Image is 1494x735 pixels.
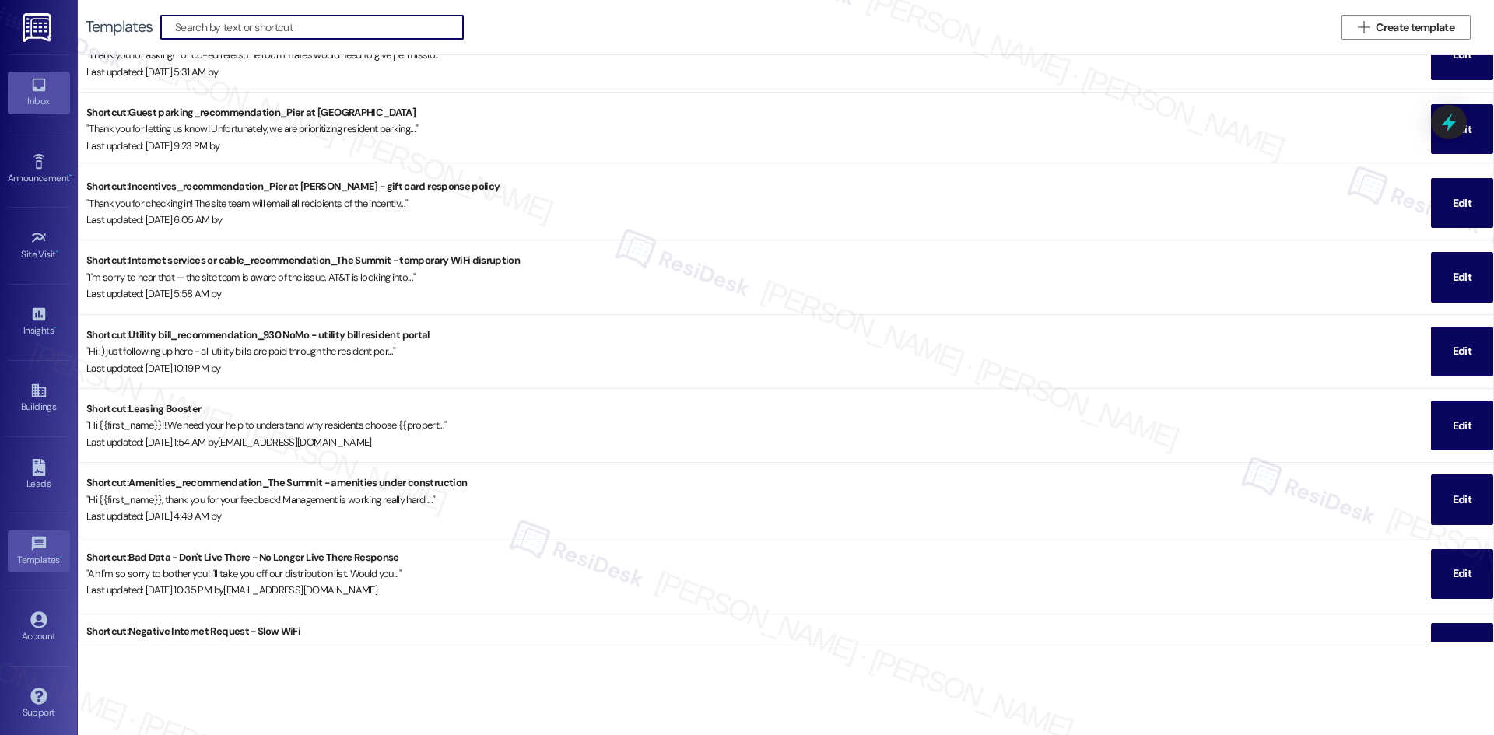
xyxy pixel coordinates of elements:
[8,377,70,419] a: Buildings
[1453,47,1471,63] span: Edit
[8,683,70,725] a: Support
[86,401,1431,417] div: Shortcut: Leasing Booster
[86,212,1431,228] div: Last updated: [DATE] 6:05 AM by
[1431,30,1493,80] button: Edit
[86,252,1431,268] div: Shortcut: Internet services or cable_recommendation_The Summit - temporary WiFi disruption
[86,104,1431,121] div: Shortcut: Guest parking_recommendation_Pier at [GEOGRAPHIC_DATA]
[86,639,1431,656] div: " Hey {{first_name}} - can you do me a favor - could you run an internet speed test ... "
[8,225,70,267] a: Site Visit •
[1431,327,1493,376] button: Edit
[86,64,1431,80] div: Last updated: [DATE] 5:31 AM by
[86,549,1431,565] div: Shortcut: Bad Data - Don't Live There - No Longer Live There Response
[86,434,1431,450] div: Last updated: [DATE] 1:54 AM by [EMAIL_ADDRESS][DOMAIN_NAME]
[86,19,153,35] div: Templates
[1358,21,1369,33] i: 
[1341,15,1471,40] button: Create template
[8,72,70,114] a: Inbox
[8,454,70,496] a: Leads
[86,138,1431,154] div: Last updated: [DATE] 9:23 PM by
[86,343,1431,359] div: " Hi :) just following up here - all utility bills are paid through the resident por... "
[86,582,1431,598] div: Last updated: [DATE] 10:35 PM by [EMAIL_ADDRESS][DOMAIN_NAME]
[86,417,1431,433] div: " Hi {{first_name}}!! We need your help to understand why residents choose {{propert... "
[175,16,463,38] input: Search by text or shortcut
[1431,252,1493,302] button: Edit
[86,565,1431,582] div: " Ah I'm so sorry to bother you! I'll take you off our distribution list. Would you... "
[86,121,1431,137] div: " Thank you for letting us know! Unfortunately, we are prioritizing resident parking... "
[69,170,72,181] span: •
[86,178,1431,194] div: Shortcut: Incentives_recommendation_Pier at [PERSON_NAME] - gift card response policy
[1453,565,1471,582] span: Edit
[86,360,1431,376] div: Last updated: [DATE] 10:19 PM by
[86,195,1431,212] div: " Thank you for checking in! The site team will email all recipients of the incentiv... "
[1453,343,1471,359] span: Edit
[23,13,54,42] img: ResiDesk Logo
[1431,474,1493,524] button: Edit
[1453,418,1471,434] span: Edit
[86,327,1431,343] div: Shortcut: Utility bill_recommendation_930 NoMo - utility bill resident portal
[8,530,70,572] a: Templates •
[60,552,62,563] span: •
[1431,104,1493,154] button: Edit
[1431,623,1493,673] button: Edit
[86,47,1431,63] div: " Thank you for asking! For co-ed relets, the roommates would need to give permissio... "
[8,301,70,343] a: Insights •
[86,474,1431,491] div: Shortcut: Amenities_recommendation_The Summit - amenities under construction
[1453,269,1471,285] span: Edit
[1431,549,1493,599] button: Edit
[1431,178,1493,228] button: Edit
[86,492,1431,508] div: " Hi {{first_name}}, thank you for your feedback! Management is working really hard ... "
[1453,639,1471,656] span: Edit
[86,623,1431,639] div: Shortcut: Negative Internet Request - Slow WiFi
[86,285,1431,302] div: Last updated: [DATE] 5:58 AM by
[86,508,1431,524] div: Last updated: [DATE] 4:49 AM by
[8,607,70,649] a: Account
[1376,19,1454,36] span: Create template
[1431,401,1493,450] button: Edit
[56,247,58,257] span: •
[86,269,1431,285] div: " I'm sorry to hear that — the site team is aware of the issue. AT&T is looking into... "
[54,323,56,334] span: •
[1453,195,1471,212] span: Edit
[1453,492,1471,508] span: Edit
